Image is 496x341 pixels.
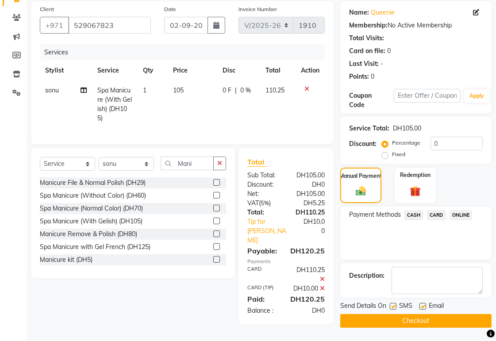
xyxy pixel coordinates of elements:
[41,44,331,61] div: Services
[284,245,331,256] div: DH120.25
[381,59,383,69] div: -
[97,86,132,122] span: Spa Manicure (With Gelish) (DH105)
[40,191,146,200] div: Spa Manicure (Without Color) (DH60)
[40,17,69,34] button: +971
[286,199,332,208] div: DH5.25
[349,210,401,219] span: Payment Methods
[92,61,138,80] th: Service
[393,124,421,133] div: DH105.00
[404,210,423,220] span: CASH
[286,306,332,315] div: DH0
[241,208,286,217] div: Total:
[161,157,214,170] input: Search or Scan
[349,34,384,43] div: Total Visits:
[349,271,384,280] div: Description:
[450,210,473,220] span: ONLINE
[168,61,217,80] th: Price
[294,217,331,245] div: DH10.00
[340,314,492,328] button: Checkout
[241,265,286,284] div: CARD
[340,301,386,312] span: Send Details On
[45,86,59,94] span: sonu
[235,86,237,95] span: |
[40,217,142,226] div: Spa Manicure (With Gelish) (DH105)
[371,72,374,81] div: 0
[340,172,382,180] label: Manual Payment
[241,217,294,245] a: Tip for [PERSON_NAME]
[265,86,285,94] span: 110.25
[296,61,325,80] th: Action
[349,72,369,81] div: Points:
[40,255,92,264] div: Manicure kit (DH5)
[399,301,412,312] span: SMS
[371,8,395,17] a: Queenie
[68,17,151,34] input: Search by Name/Mobile/Email/Code
[241,245,284,256] div: Payable:
[241,189,286,199] div: Net:
[392,150,405,158] label: Fixed
[240,86,251,95] span: 0 %
[286,189,332,199] div: DH105.00
[247,258,325,265] div: Payments
[286,284,332,293] div: DH10.00
[394,89,461,103] input: Enter Offer / Coupon Code
[349,124,389,133] div: Service Total:
[247,157,268,167] span: Total
[427,210,446,220] span: CARD
[349,139,377,149] div: Discount:
[349,59,379,69] div: Last Visit:
[217,61,260,80] th: Disc
[286,265,332,284] div: DH110.25
[247,199,259,207] span: Vat
[353,185,369,197] img: _cash.svg
[143,86,146,94] span: 1
[387,46,391,56] div: 0
[173,86,184,94] span: 105
[400,171,431,179] label: Redemption
[286,208,332,217] div: DH110.25
[241,171,286,180] div: Sub Total:
[40,178,146,188] div: Manicure File & Normal Polish (DH29)
[349,21,483,30] div: No Active Membership
[138,61,168,80] th: Qty
[40,5,54,13] label: Client
[349,8,369,17] div: Name:
[241,180,286,189] div: Discount:
[464,89,489,103] button: Apply
[241,199,286,208] div: ( )
[260,61,296,80] th: Total
[286,180,332,189] div: DH0
[40,204,143,213] div: Spa Manicure (Normal Color) (DH70)
[241,306,286,315] div: Balance :
[241,284,286,293] div: CARD (TIP)
[407,184,424,198] img: _gift.svg
[286,171,332,180] div: DH105.00
[349,21,388,30] div: Membership:
[238,5,277,13] label: Invoice Number
[164,5,176,13] label: Date
[40,230,137,239] div: Manicure Remove & Polish (DH80)
[392,139,420,147] label: Percentage
[349,46,385,56] div: Card on file:
[429,301,444,312] span: Email
[40,61,92,80] th: Stylist
[349,91,394,110] div: Coupon Code
[241,294,284,304] div: Paid:
[261,199,269,207] span: 5%
[40,242,150,252] div: Spa Manicure with Gel French (DH125)
[223,86,231,95] span: 0 F
[284,294,331,304] div: DH120.25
